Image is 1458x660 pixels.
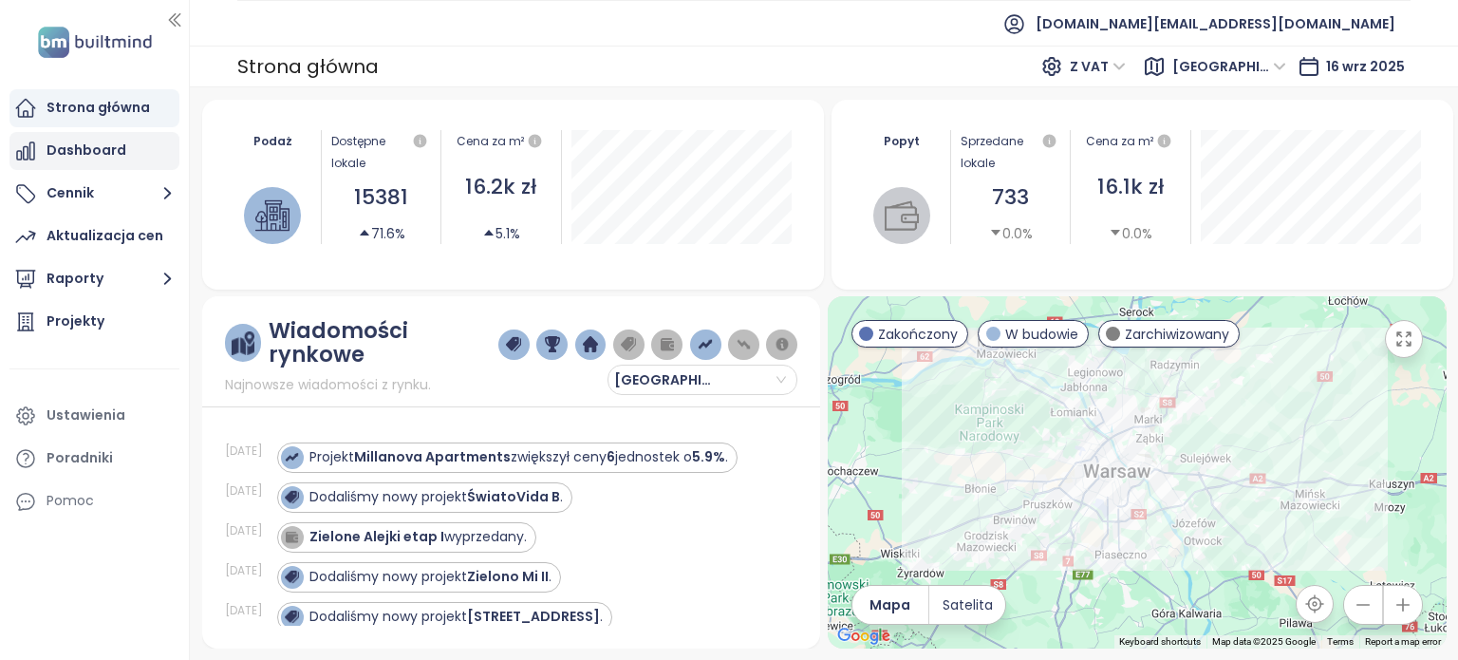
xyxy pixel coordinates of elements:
div: wyprzedany. [309,527,527,547]
img: Google [832,624,895,649]
div: 16.1k zł [1080,171,1181,204]
a: Strona główna [9,89,179,127]
div: [DATE] [225,562,272,579]
div: Dashboard [47,139,126,162]
span: Satelita [943,594,993,615]
img: wallet [885,198,919,233]
span: caret-down [1109,226,1122,239]
img: icon [285,570,298,583]
span: Mapa [869,594,910,615]
img: ruler [232,331,254,355]
div: Projekt zwiększył ceny jednostek o . [309,447,728,467]
div: 0.0% [989,223,1033,244]
div: [DATE] [225,482,272,500]
strong: Zielone Alejki etap I [309,527,444,546]
span: Warszawa [614,366,728,394]
div: Projekty [47,310,104,333]
img: icon [285,450,298,463]
span: Z VAT [1070,52,1126,81]
div: Pomoc [9,482,179,520]
strong: Zielono Mi II [467,567,549,586]
a: Dashboard [9,132,179,170]
div: Sprzedane lokale [961,130,1061,174]
img: trophy-dark-blue.png [545,336,560,353]
img: icon [285,530,298,543]
span: caret-up [482,226,495,239]
div: 0.0% [1109,223,1152,244]
div: Wiadomości rynkowe [269,319,498,367]
div: Dostępne lokale [331,130,432,174]
div: Strona główna [47,96,150,120]
div: 16.2k zł [451,171,551,204]
button: Cennik [9,175,179,213]
div: [DATE] [225,522,272,539]
a: Terms (opens in new tab) [1327,636,1354,647]
img: price-decreases.png [737,336,752,353]
button: Raporty [9,260,179,298]
span: [DOMAIN_NAME][EMAIL_ADDRESS][DOMAIN_NAME] [1036,1,1395,47]
div: Aktualizacja cen [47,224,163,248]
div: [DATE] [225,602,272,619]
div: Cena za m² [457,130,524,153]
div: Dodaliśmy nowy projekt . [309,567,551,587]
a: Ustawienia [9,397,179,435]
button: Mapa [852,586,928,624]
img: icon [285,490,298,503]
div: [DATE] [225,443,272,460]
img: home-dark-blue.png [583,336,598,353]
span: Zarchiwizowany [1125,324,1229,345]
a: Open this area in Google Maps (opens a new window) [832,624,895,649]
div: Pomoc [47,489,94,513]
span: caret-up [358,226,371,239]
img: logo [32,23,158,62]
div: 71.6% [358,223,405,244]
img: information-circle.png [775,336,790,353]
div: Strona główna [237,49,379,84]
span: Zakończony [878,324,958,345]
div: 5.1% [482,223,520,244]
img: price-tag-grey.png [621,336,636,353]
span: 16 wrz 2025 [1326,57,1405,76]
div: Dodaliśmy nowy projekt . [309,487,563,507]
img: wallet-dark-grey.png [660,336,675,353]
strong: [STREET_ADDRESS] [467,607,600,626]
img: icon [285,610,298,623]
a: Projekty [9,303,179,341]
span: Map data ©2025 Google [1212,636,1316,647]
button: Satelita [929,586,1005,624]
div: 733 [961,181,1061,215]
strong: ŚwiatoVida B [467,487,560,506]
strong: Millanova Apartments [354,447,511,466]
div: Podaż [234,130,311,152]
a: Report a map error [1365,636,1441,647]
img: price-tag-dark-blue.png [506,336,521,353]
img: price-increases.png [698,336,713,353]
div: Poradniki [47,446,113,470]
div: Cena za m² [1080,130,1181,153]
span: W budowie [1005,324,1078,345]
span: Warszawa [1172,52,1286,81]
div: Popyt [864,130,941,152]
strong: 6 [607,447,615,466]
button: Keyboard shortcuts [1119,635,1201,649]
div: 15381 [331,181,432,215]
span: Najnowsze wiadomości z rynku. [225,374,431,395]
div: Ustawienia [47,404,125,427]
strong: 5.9% [692,447,725,466]
div: Dodaliśmy nowy projekt . [309,607,603,627]
img: house [255,198,290,233]
span: caret-down [989,226,1002,239]
a: Poradniki [9,440,179,478]
a: Aktualizacja cen [9,217,179,255]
